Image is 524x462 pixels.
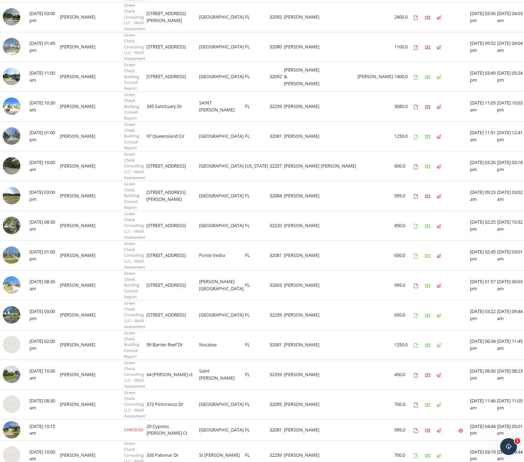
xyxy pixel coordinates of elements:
td: [DATE] 08:30 am [29,270,60,300]
span: Green Check Consulting LLC - Mold Assessment [124,2,145,31]
td: [STREET_ADDRESS] [147,300,199,330]
td: [DATE] 11:05 am [470,91,497,121]
td: 32095 [270,389,284,419]
td: [PERSON_NAME] [60,121,97,151]
img: streetview [3,306,20,324]
td: [DATE] 02:45 pm [470,240,497,270]
td: [DATE] 03:49 pm [470,62,497,91]
td: [GEOGRAPHIC_DATA] [199,32,245,62]
td: [PERSON_NAME] [284,91,321,121]
img: streetview [3,157,20,175]
td: Nocatee [199,330,245,360]
td: [DATE] 01:45 pm [29,32,60,62]
span: Green Check Consulting LLC - Mold Assessment [124,241,145,270]
img: streetview [3,187,20,204]
td: [GEOGRAPHIC_DATA] [199,419,245,441]
td: 99 Barrier Reef Dr [147,330,199,360]
td: [US_STATE] [245,151,270,181]
td: 32081 [270,240,284,270]
td: FL [245,270,270,300]
span: Green Check Building Consult Report [124,181,139,210]
td: [PERSON_NAME] [284,151,321,181]
td: FL [245,62,270,91]
img: streetview [3,395,20,413]
td: 650.0 [394,240,414,270]
td: [PERSON_NAME] [60,62,97,91]
td: [PERSON_NAME] [60,360,97,389]
td: 29 Cypress [PERSON_NAME] Ct [147,419,199,441]
td: 995.0 [394,419,414,441]
td: [PERSON_NAME] [60,270,97,300]
span: Green Check Building Consult Report [124,92,139,121]
td: [GEOGRAPHIC_DATA] [199,121,245,151]
td: [DATE] 01:57 pm [470,270,497,300]
td: [DATE] 03:56 pm [470,2,497,32]
td: [PERSON_NAME] [284,419,321,441]
td: 32081 [270,330,284,360]
td: FL [245,240,270,270]
td: [PERSON_NAME] [284,32,321,62]
img: streetview [3,8,20,26]
td: [DATE] 03:00 pm [29,181,60,211]
span: Green Check Consulting LLC - Mold Assessment [124,300,145,329]
td: [PERSON_NAME] [60,2,97,32]
td: FL [245,419,270,441]
img: streetview [3,68,20,85]
td: 3080.0 [394,91,414,121]
span: CANCELED [124,427,143,432]
td: [STREET_ADDRESS] [147,211,199,240]
span: Green Check Consulting LLC - Mold Assessment [124,390,145,419]
td: FL [245,211,270,240]
td: [GEOGRAPHIC_DATA] [199,181,245,211]
td: [PERSON_NAME] [284,360,321,389]
td: Ponte Vedra [199,240,245,270]
td: 32003 [270,270,284,300]
td: [DATE] 02:00 pm [29,330,60,360]
td: 345 Sanctuary Dr [147,91,199,121]
td: [GEOGRAPHIC_DATA] [199,151,245,181]
td: [DATE] 01:00 pm [29,240,60,270]
td: [DATE] 11:00 am [29,62,60,91]
td: [PERSON_NAME] [284,211,321,240]
td: [GEOGRAPHIC_DATA] [199,62,245,91]
td: [PERSON_NAME] [358,62,394,91]
td: [DATE] 10:15 am [29,419,60,441]
img: streetview [3,336,20,353]
td: [PERSON_NAME] [321,151,358,181]
td: [PERSON_NAME] & [PERSON_NAME] [284,62,321,91]
span: Green Check Building Consult Report [124,271,139,299]
td: [DATE] 09:52 pm [470,32,497,62]
td: [GEOGRAPHIC_DATA] [199,211,245,240]
td: [DATE] 03:26 pm [470,151,497,181]
span: Green Check Consulting LLC - Mold Assessment [124,151,145,180]
td: [DATE] 10:30 am [29,91,60,121]
td: [STREET_ADDRESS] [147,32,199,62]
td: 650.0 [394,300,414,330]
td: [DATE] 11:46 am [470,389,497,419]
td: 372 Pintoresco Dr [147,389,199,419]
td: FL [245,181,270,211]
td: [PERSON_NAME] [284,300,321,330]
td: 32257 [270,151,284,181]
td: [STREET_ADDRESS][PERSON_NAME] [147,2,199,32]
td: FL [245,32,270,62]
td: 450.0 [394,360,414,389]
td: [DATE] 08:30 pm [470,360,497,389]
td: [DATE] 09:23 am [470,181,497,211]
td: [PERSON_NAME] [60,211,97,240]
td: FL [245,91,270,121]
span: Green Check Consulting LLC - Mold Assessment [124,211,145,240]
td: 32259 [270,91,284,121]
td: [DATE] 04:44 pm [470,419,497,441]
span: Green Check Consulting LLC - Mold Assessment [124,32,145,61]
td: [GEOGRAPHIC_DATA] [199,2,245,32]
td: [PERSON_NAME] [284,330,321,360]
td: 32080 [270,32,284,62]
td: [DATE] 08:30 am [29,211,60,240]
td: 1250.0 [394,121,414,151]
td: FL [245,121,270,151]
td: [PERSON_NAME] [284,389,321,419]
td: FL [245,360,270,389]
td: [DATE] 08:30 am [29,389,60,419]
span: 1 [515,438,520,444]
